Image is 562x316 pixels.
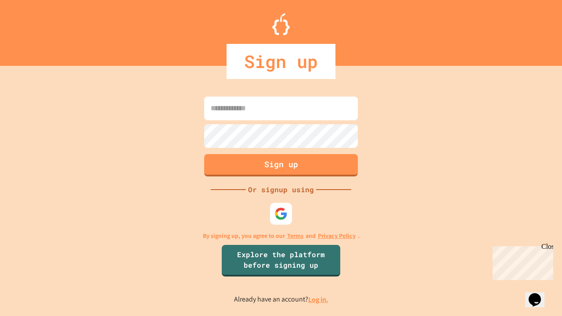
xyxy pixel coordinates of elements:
[203,231,360,241] p: By signing up, you agree to our and .
[489,243,553,280] iframe: chat widget
[318,231,356,241] a: Privacy Policy
[525,281,553,307] iframe: chat widget
[308,295,328,304] a: Log in.
[272,13,290,35] img: Logo.svg
[234,294,328,305] p: Already have an account?
[246,184,316,195] div: Or signup using
[274,207,288,220] img: google-icon.svg
[204,154,358,176] button: Sign up
[4,4,61,56] div: Chat with us now!Close
[287,231,303,241] a: Terms
[222,245,340,276] a: Explore the platform before signing up
[227,44,335,79] div: Sign up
